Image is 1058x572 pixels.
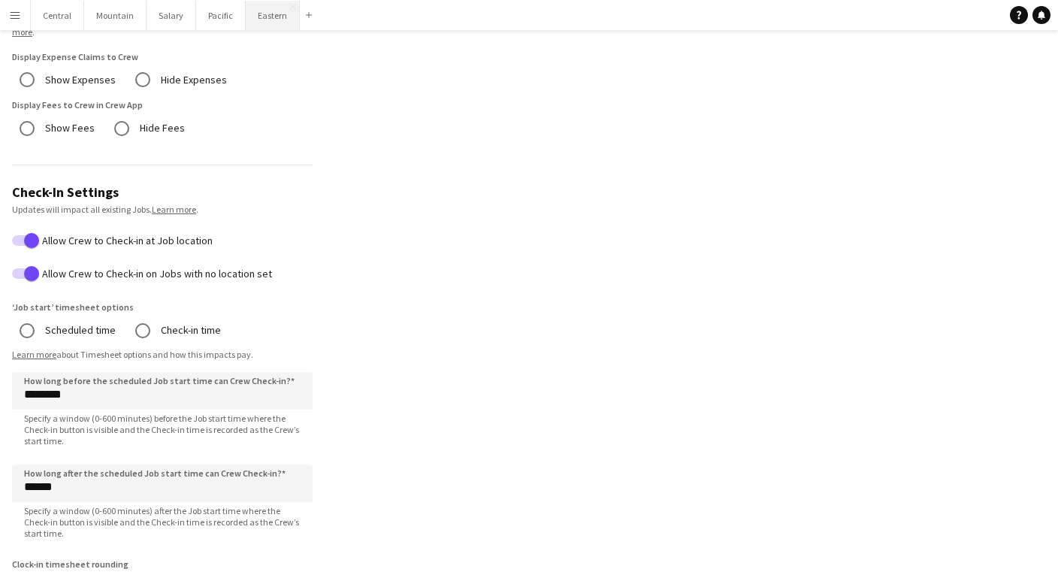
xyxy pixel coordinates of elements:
[12,51,138,62] label: Display Expense Claims to Crew
[152,204,196,215] a: Learn more
[158,319,221,342] label: Check-in time
[12,558,128,570] label: Clock-in timesheet rounding
[31,1,84,30] button: Central
[42,68,116,92] label: Show Expenses
[12,183,313,201] h3: Check-In Settings
[12,204,313,215] div: Updates will impact all existing Jobs. .
[42,117,95,140] label: Show Fees
[12,301,134,313] label: ‘Job start’ timesheet options
[42,319,116,342] label: Scheduled time
[147,1,196,30] button: Salary
[39,268,272,280] label: Allow Crew to Check-in on Jobs with no location set
[12,413,313,446] span: Specify a window (0-600 minutes) before the Job start time where the Check-in button is visible a...
[39,234,213,246] label: Allow Crew to Check-in at Job location
[137,117,185,140] label: Hide Fees
[84,1,147,30] button: Mountain
[196,1,246,30] button: Pacific
[12,349,313,360] div: about Timesheet options and how this impacts pay.
[12,349,56,360] a: Learn more
[12,99,143,110] label: Display Fees to Crew in Crew App
[158,68,227,92] label: Hide Expenses
[246,1,300,30] button: Eastern
[12,505,313,539] span: Specify a window (0-600 minutes) after the Job start time where the Check-in button is visible an...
